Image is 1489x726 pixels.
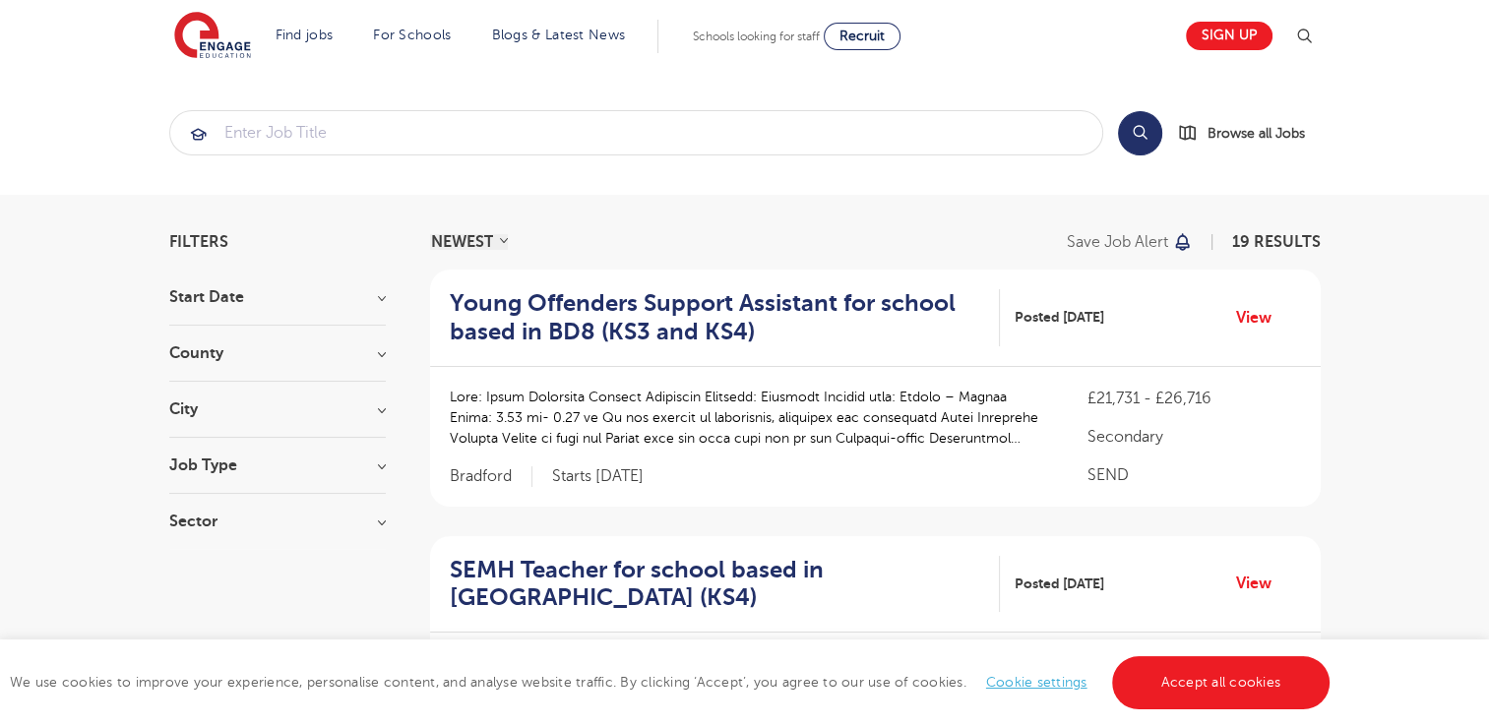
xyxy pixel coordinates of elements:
h2: Young Offenders Support Assistant for school based in BD8 (KS3 and KS4) [450,289,984,346]
button: Search [1118,111,1162,155]
a: For Schools [373,28,451,42]
h3: Start Date [169,289,386,305]
h3: Job Type [169,457,386,473]
p: SEND [1087,463,1300,487]
a: Accept all cookies [1112,656,1331,709]
span: Recruit [839,29,885,43]
a: Browse all Jobs [1178,122,1321,145]
a: Find jobs [276,28,334,42]
a: Recruit [824,23,900,50]
img: Engage Education [174,12,251,61]
span: Filters [169,234,228,250]
h2: SEMH Teacher for school based in [GEOGRAPHIC_DATA] (KS4) [450,556,984,613]
span: Schools looking for staff [693,30,820,43]
p: Starts [DATE] [552,466,644,487]
p: Save job alert [1067,234,1168,250]
a: View [1236,571,1286,596]
p: Secondary [1087,425,1300,449]
h3: Sector [169,514,386,529]
span: Posted [DATE] [1015,574,1104,594]
a: SEMH Teacher for school based in [GEOGRAPHIC_DATA] (KS4) [450,556,1000,613]
span: Posted [DATE] [1015,307,1104,328]
h3: County [169,345,386,361]
a: View [1236,305,1286,331]
span: We use cookies to improve your experience, personalise content, and analyse website traffic. By c... [10,675,1334,690]
input: Submit [170,111,1102,154]
button: Save job alert [1067,234,1194,250]
h3: City [169,401,386,417]
a: Young Offenders Support Assistant for school based in BD8 (KS3 and KS4) [450,289,1000,346]
p: £21,731 - £26,716 [1087,387,1300,410]
span: 19 RESULTS [1232,233,1321,251]
a: Blogs & Latest News [492,28,626,42]
div: Submit [169,110,1103,155]
a: Cookie settings [986,675,1087,690]
span: Bradford [450,466,532,487]
p: Lore: Ipsum Dolorsita Consect Adipiscin Elitsedd: Eiusmodt Incidid utla: Etdolo – Magnaa Enima: 3... [450,387,1049,449]
a: Sign up [1186,22,1272,50]
span: Browse all Jobs [1208,122,1305,145]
